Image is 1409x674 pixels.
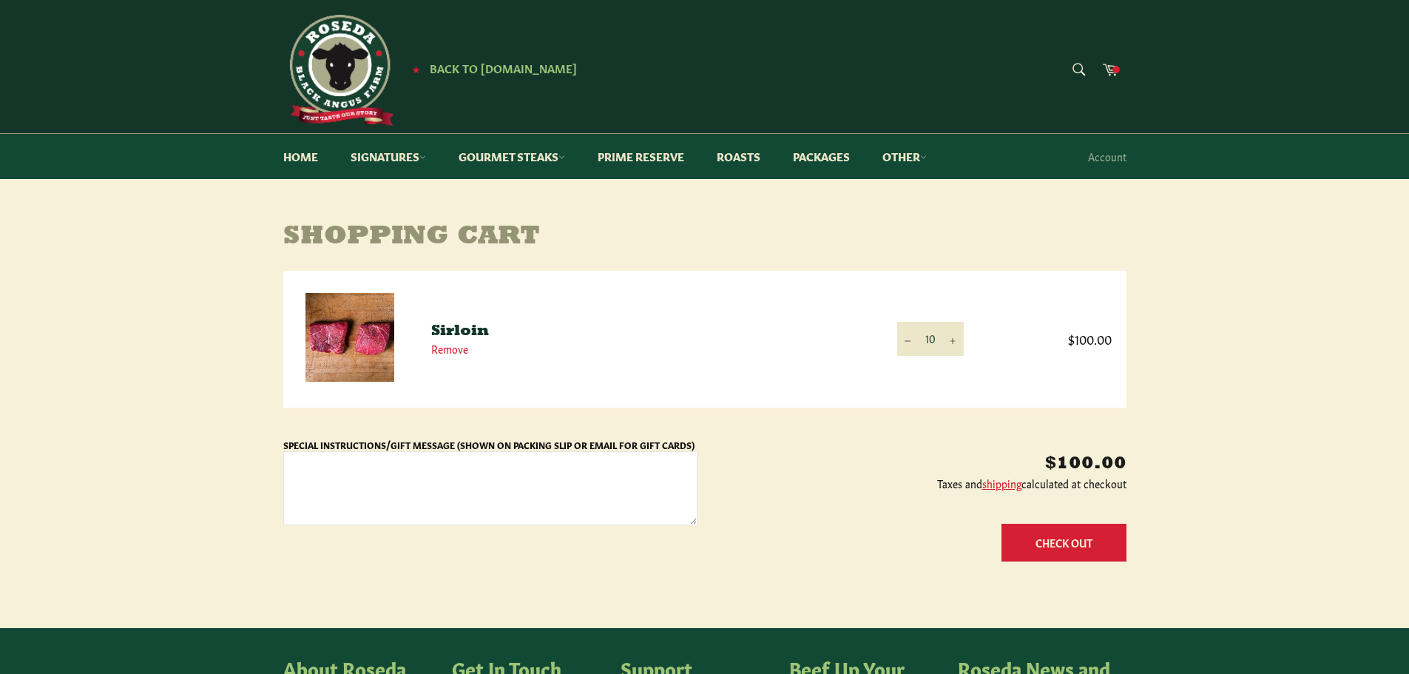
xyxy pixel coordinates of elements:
[336,134,441,179] a: Signatures
[283,223,1126,252] h1: Shopping Cart
[431,341,468,356] a: Remove
[305,293,394,382] img: Sirloin
[1001,524,1126,562] button: Check Out
[583,134,699,179] a: Prime Reserve
[431,324,489,339] a: Sirloin
[778,134,865,179] a: Packages
[283,15,394,126] img: Roseda Beef
[868,134,942,179] a: Other
[430,60,577,75] span: Back to [DOMAIN_NAME]
[444,134,580,179] a: Gourmet Steaks
[982,476,1021,491] a: shipping
[702,134,775,179] a: Roasts
[268,134,333,179] a: Home
[405,63,577,75] a: ★ Back to [DOMAIN_NAME]
[993,330,1112,347] span: $100.00
[712,452,1126,476] p: $100.00
[283,439,695,451] label: Special Instructions/Gift Message (Shown on Packing Slip or Email for Gift Cards)
[1081,135,1134,178] a: Account
[412,63,420,75] span: ★
[942,322,964,355] button: Increase item quantity by one
[712,476,1126,491] p: Taxes and calculated at checkout
[897,322,919,355] button: Reduce item quantity by one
